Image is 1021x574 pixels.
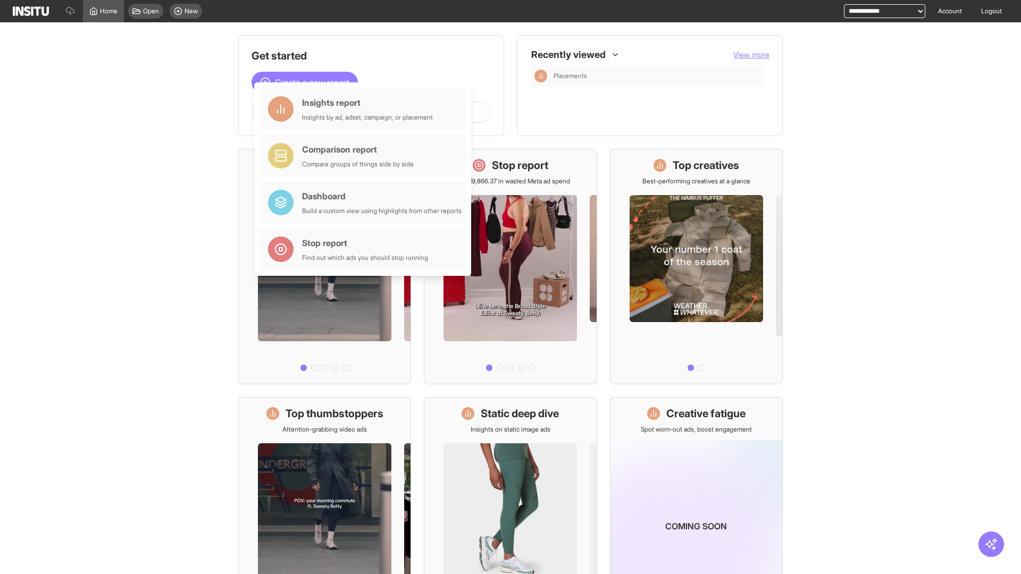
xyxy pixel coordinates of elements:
span: Placements [554,72,587,80]
span: Open [143,7,159,15]
h1: Get started [252,48,491,63]
h1: Top thumbstoppers [286,406,383,421]
div: Insights report [302,96,433,109]
span: Home [100,7,118,15]
div: Stop report [302,237,428,249]
button: Create a new report [252,72,358,93]
img: Logo [13,6,49,16]
div: Insights by ad, adset, campaign, or placement [302,113,433,122]
div: Insights [534,70,547,82]
p: Best-performing creatives at a glance [642,177,750,185]
span: Placements [554,72,761,80]
span: New [185,7,198,15]
h1: Top creatives [673,158,739,173]
div: Build a custom view using highlights from other reports [302,207,462,215]
div: Find out which ads you should stop running [302,254,428,262]
div: Comparison report [302,143,414,156]
div: Compare groups of things side by side [302,160,414,168]
div: Dashboard [302,190,462,202]
span: View more [733,50,769,59]
p: Insights on static image ads [471,425,550,434]
span: Create a new report [275,76,349,89]
a: Stop reportSave £19,866.37 in wasted Meta ad spend [424,149,597,384]
button: View more [733,49,769,60]
h1: Stop report [492,158,548,173]
h1: Static deep dive [481,406,559,421]
a: What's live nowSee all active ads instantly [238,149,411,384]
a: Top creativesBest-performing creatives at a glance [610,149,783,384]
p: Attention-grabbing video ads [282,425,367,434]
p: Save £19,866.37 in wasted Meta ad spend [450,177,570,185]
